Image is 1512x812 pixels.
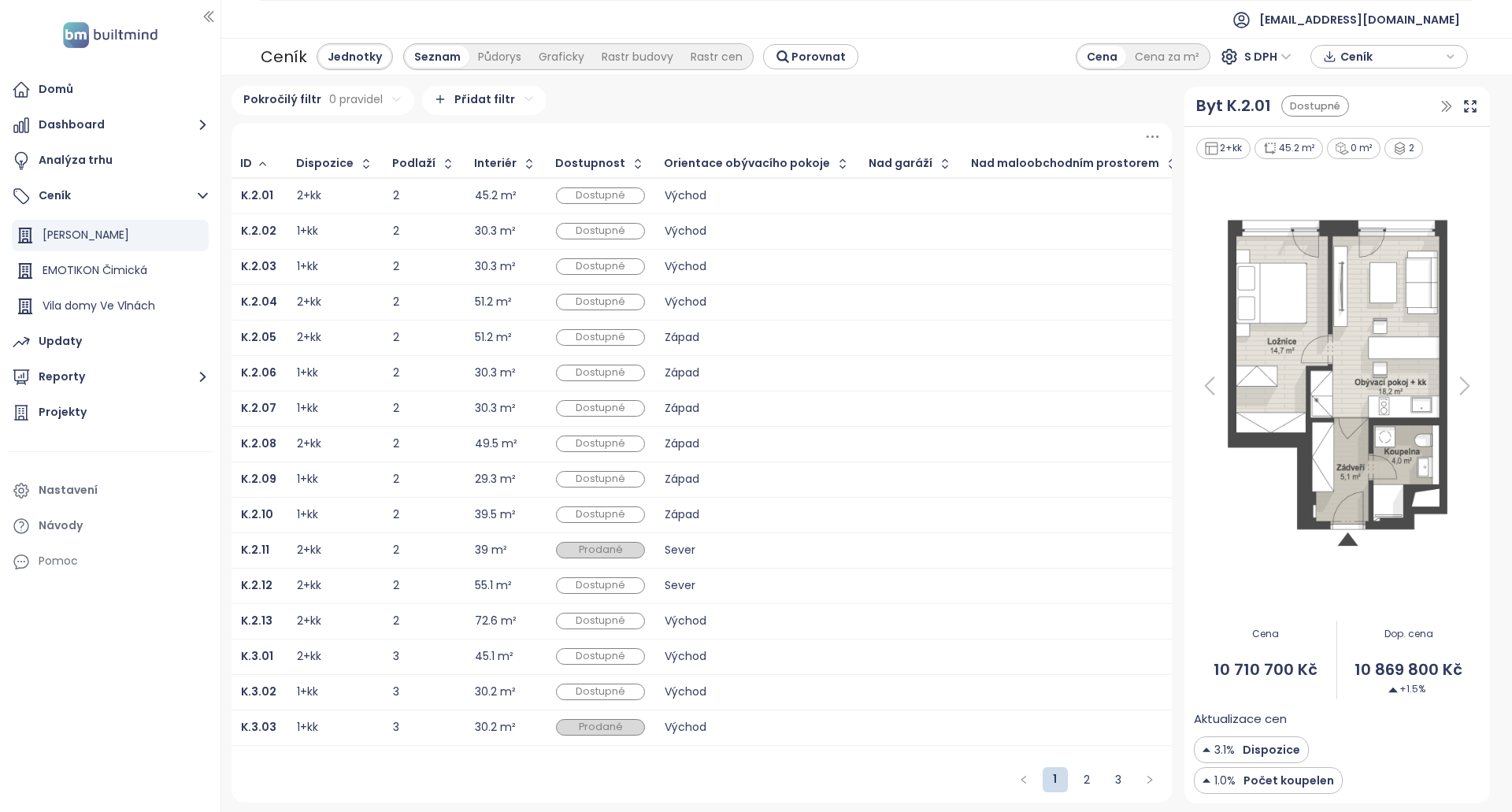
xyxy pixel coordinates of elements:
a: K.2.07 [241,403,276,413]
div: 2+kk [297,651,321,662]
img: Decrease [1203,772,1210,789]
img: Decrease [1203,741,1210,758]
div: Západ [665,332,850,343]
span: 10 710 700 Kč [1194,658,1336,682]
div: 30.2 m² [475,687,516,697]
div: 2+kk [297,297,321,307]
div: 51.2 m² [475,297,512,307]
div: 2 [393,510,455,520]
div: 1+kk [297,722,318,732]
div: Východ [665,651,850,662]
div: Návody [39,516,83,536]
div: 1+kk [297,403,318,413]
div: Východ [665,297,850,307]
span: S DPH [1244,45,1291,69]
a: K.2.12 [241,580,272,591]
li: 3 [1106,767,1131,792]
div: Východ [665,616,850,626]
a: K.3.01 [241,651,273,662]
div: Dostupné [556,506,645,523]
div: Dostupné [556,365,645,381]
button: Dashboard [8,109,213,141]
div: 30.3 m² [475,368,516,378]
div: EMOTIKON Čimická [12,255,209,287]
div: Rastr budovy [593,46,682,68]
div: Dostupnost [555,158,625,169]
div: Přidat filtr [422,86,547,115]
div: 2 [393,261,455,272]
div: Sever [665,545,850,555]
li: 1 [1043,767,1068,792]
a: K.2.13 [241,616,272,626]
div: Ceník [261,43,307,71]
div: Jednotky [319,46,391,68]
span: +1.5% [1388,682,1425,697]
a: K.2.11 [241,545,269,555]
div: 2 [393,580,455,591]
span: EMOTIKON Čimická [43,262,147,278]
div: Dostupné [556,436,645,452]
button: Reporty [8,362,213,393]
div: Updaty [39,332,82,351]
div: Západ [665,510,850,520]
div: 39 m² [475,545,507,555]
div: 45.1 m² [475,651,513,662]
a: Návody [8,510,213,542]
div: 3 [393,651,455,662]
b: K.3.01 [241,648,273,664]
div: Východ [665,722,850,732]
a: K.2.01 [241,191,273,201]
div: 51.2 m² [475,332,512,343]
div: 45.2 m² [475,191,517,201]
div: Seznam [406,46,469,68]
img: Decrease [1388,685,1398,695]
span: Dop. cena [1337,627,1480,642]
a: K.2.03 [241,261,276,272]
b: K.3.03 [241,719,276,735]
div: ID [240,158,252,169]
a: K.2.09 [241,474,276,484]
div: Interiér [474,158,517,169]
button: left [1011,767,1036,792]
div: Podlaží [392,158,435,169]
div: Prodané [556,719,645,736]
div: 30.3 m² [475,226,516,236]
div: 2 [393,545,455,555]
div: 2+kk [297,332,321,343]
div: Domů [39,80,73,99]
div: 55.1 m² [475,580,512,591]
div: button [1319,45,1459,69]
a: Projekty [8,397,213,428]
div: Západ [665,368,850,378]
a: Byt K.2.01 [1196,94,1271,118]
img: logo [58,19,162,51]
span: Aktualizace cen [1194,710,1287,729]
div: 1+kk [297,687,318,697]
button: Porovnat [763,44,858,69]
div: Vila domy Ve Vlnách [12,291,209,322]
div: 1+kk [297,226,318,236]
div: Dostupné [556,223,645,239]
div: Pokročilý filtr [232,86,414,115]
div: 39.5 m² [475,510,516,520]
div: Východ [665,226,850,236]
div: Orientace obývacího pokoje [664,158,830,169]
span: 10 869 800 Kč [1337,658,1480,682]
div: Cena [1078,46,1126,68]
div: Nad maloobchodním prostorem [971,158,1159,169]
div: 30.3 m² [475,403,516,413]
div: Dostupné [556,648,645,665]
a: K.2.05 [241,332,276,343]
div: 2 [1384,138,1423,159]
b: K.2.01 [241,187,273,203]
div: 30.3 m² [475,261,516,272]
a: Updaty [8,326,213,358]
span: Cena [1194,627,1336,642]
div: Dostupné [556,613,645,629]
b: K.2.11 [241,542,269,558]
div: [PERSON_NAME] [12,220,209,251]
img: Floor plan [1206,209,1469,563]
